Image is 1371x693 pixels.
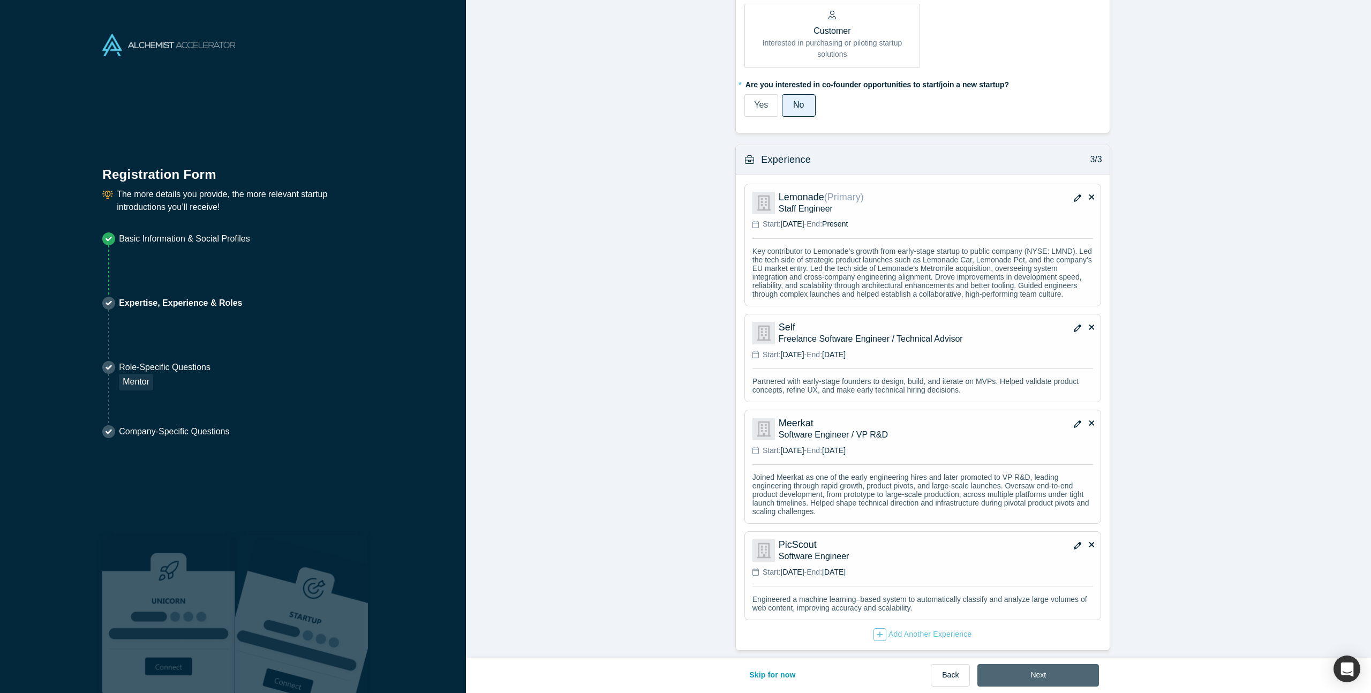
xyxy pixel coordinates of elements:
img: Self logo [752,322,775,344]
button: Next [977,664,1099,687]
p: Customer [752,25,912,37]
span: [DATE] [822,568,846,576]
img: Robust Technologies [102,535,235,693]
div: Mentor [119,374,153,390]
span: End: [807,350,822,359]
p: - [763,219,848,230]
p: PicScout [779,539,1014,551]
button: Back [931,664,970,687]
span: [DATE] [781,350,804,359]
span: Start: [763,568,780,576]
p: Basic Information & Social Profiles [119,232,250,245]
span: End: [807,568,822,576]
img: Alchemist Accelerator Logo [102,34,235,56]
span: [DATE] [781,220,804,228]
p: Engineered a machine learning–based system to automatically classify and analyze large volumes of... [752,595,1093,612]
p: - [763,567,846,578]
p: - [763,349,846,360]
span: Start: [763,446,780,455]
p: Interested in purchasing or piloting startup solutions [752,37,912,60]
span: [DATE] [781,446,804,455]
img: Prism AI [235,535,368,693]
label: Are you interested in co-founder opportunities to start/join a new startup? [744,76,1101,91]
p: Partnered with early-stage founders to design, build, and iterate on MVPs. Helped validate produc... [752,377,1093,394]
p: Key contributor to Lemonade’s growth from early-stage startup to public company (NYSE: LMND). Led... [752,247,1093,298]
span: Start: [763,350,780,359]
p: The more details you provide, the more relevant startup introductions you’ll receive! [117,188,364,214]
img: Meerkat logo [752,418,775,440]
p: Role-Specific Questions [119,361,210,374]
button: Add Another Experience [873,628,973,642]
p: - [763,445,846,456]
p: Meerkat [779,418,1014,429]
img: PicScout logo [752,539,775,562]
p: Joined Meerkat as one of the early engineering hires and later promoted to VP R&D, leading engine... [752,473,1093,516]
h3: Experience [761,153,811,167]
span: Present [822,220,848,228]
p: Freelance Software Engineer / Technical Advisor [779,333,1093,344]
p: Company-Specific Questions [119,425,229,438]
span: [DATE] [781,568,804,576]
span: (Primary) [824,192,864,202]
p: Staff Engineer [779,203,1093,214]
span: No [793,100,804,109]
p: Software Engineer / VP R&D [779,429,1093,440]
span: End: [807,220,822,228]
p: Self [779,322,1014,333]
h1: Registration Form [102,154,364,184]
span: [DATE] [822,446,846,455]
span: End: [807,446,822,455]
button: Skip for now [738,664,807,687]
p: 3/3 [1084,153,1102,166]
span: [DATE] [822,350,846,359]
span: Start: [763,220,780,228]
img: Lemonade logo [752,192,775,214]
p: Lemonade [779,192,1014,203]
p: Software Engineer [779,551,1093,562]
span: Yes [754,100,768,109]
p: Expertise, Experience & Roles [119,297,242,310]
